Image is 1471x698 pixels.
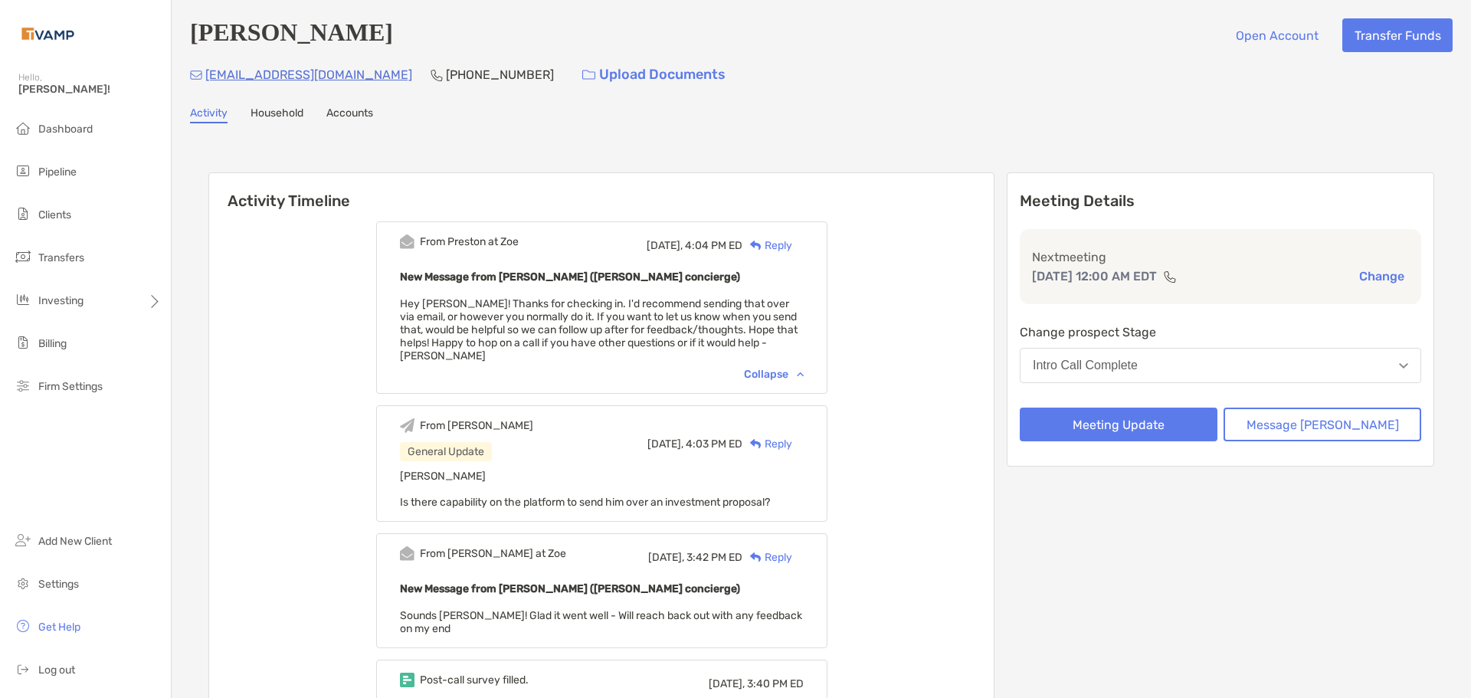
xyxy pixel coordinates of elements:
b: New Message from [PERSON_NAME] ([PERSON_NAME] concierge) [400,582,740,595]
span: [PERSON_NAME] Is there capability on the platform to send him over an investment proposal? [400,470,770,509]
button: Change [1355,268,1409,284]
span: Dashboard [38,123,93,136]
img: Reply icon [750,552,762,562]
img: Chevron icon [797,372,804,376]
img: Zoe Logo [18,6,77,61]
h4: [PERSON_NAME] [190,18,393,52]
img: get-help icon [14,617,32,635]
img: billing icon [14,333,32,352]
div: Reply [742,436,792,452]
span: Settings [38,578,79,591]
div: From Preston at Zoe [420,235,519,248]
img: Event icon [400,546,414,561]
b: New Message from [PERSON_NAME] ([PERSON_NAME] concierge) [400,270,740,283]
span: 3:42 PM ED [686,551,742,564]
img: logout icon [14,660,32,678]
button: Message [PERSON_NAME] [1224,408,1421,441]
img: Reply icon [750,241,762,251]
img: Phone Icon [431,69,443,81]
p: Next meeting [1032,247,1409,267]
div: Reply [742,549,792,565]
button: Open Account [1224,18,1330,52]
div: Collapse [744,368,804,381]
button: Intro Call Complete [1020,348,1421,383]
img: button icon [582,70,595,80]
img: communication type [1163,270,1177,283]
div: Post-call survey filled. [420,673,529,687]
a: Upload Documents [572,58,735,91]
a: Activity [190,107,228,123]
p: Change prospect Stage [1020,323,1421,342]
h6: Activity Timeline [209,173,994,210]
img: investing icon [14,290,32,309]
img: Email Icon [190,70,202,80]
span: Hey [PERSON_NAME]! Thanks for checking in. I'd recommend sending that over via email, or however ... [400,297,798,362]
span: Billing [38,337,67,350]
div: From [PERSON_NAME] at Zoe [420,547,566,560]
p: Meeting Details [1020,192,1421,211]
img: Event icon [400,234,414,249]
div: Reply [742,238,792,254]
span: Transfers [38,251,84,264]
span: 4:03 PM ED [686,437,742,451]
p: [DATE] 12:00 AM EDT [1032,267,1157,286]
span: Get Help [38,621,80,634]
span: [DATE], [709,677,745,690]
img: pipeline icon [14,162,32,180]
span: Add New Client [38,535,112,548]
span: Sounds [PERSON_NAME]! Glad it went well - Will reach back out with any feedback on my end [400,609,802,635]
button: Meeting Update [1020,408,1217,441]
span: [PERSON_NAME]! [18,83,162,96]
img: settings icon [14,574,32,592]
a: Household [251,107,303,123]
span: Log out [38,664,75,677]
div: From [PERSON_NAME] [420,419,533,432]
span: [DATE], [648,551,684,564]
a: Accounts [326,107,373,123]
p: [EMAIL_ADDRESS][DOMAIN_NAME] [205,65,412,84]
span: Firm Settings [38,380,103,393]
img: firm-settings icon [14,376,32,395]
img: Event icon [400,418,414,433]
button: Transfer Funds [1342,18,1453,52]
span: [DATE], [647,437,683,451]
img: Reply icon [750,439,762,449]
img: Open dropdown arrow [1399,363,1408,369]
img: Event icon [400,673,414,687]
img: dashboard icon [14,119,32,137]
img: clients icon [14,205,32,223]
img: transfers icon [14,247,32,266]
img: add_new_client icon [14,531,32,549]
span: Investing [38,294,84,307]
span: Pipeline [38,165,77,179]
p: [PHONE_NUMBER] [446,65,554,84]
div: Intro Call Complete [1033,359,1138,372]
div: General Update [400,442,492,461]
span: [DATE], [647,239,683,252]
span: 3:40 PM ED [747,677,804,690]
span: Clients [38,208,71,221]
span: 4:04 PM ED [685,239,742,252]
